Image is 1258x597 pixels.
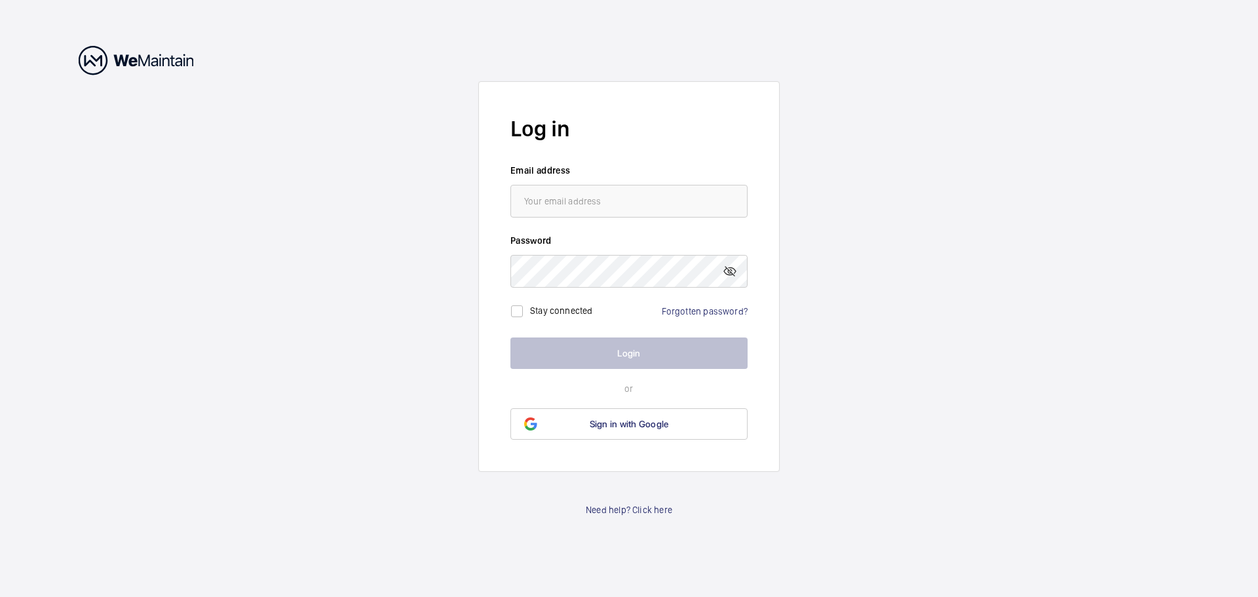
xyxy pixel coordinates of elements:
[510,337,748,369] button: Login
[510,185,748,218] input: Your email address
[586,503,672,516] a: Need help? Click here
[662,306,748,317] a: Forgotten password?
[510,113,748,144] h2: Log in
[590,419,669,429] span: Sign in with Google
[510,382,748,395] p: or
[510,234,748,247] label: Password
[510,164,748,177] label: Email address
[530,305,593,315] label: Stay connected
